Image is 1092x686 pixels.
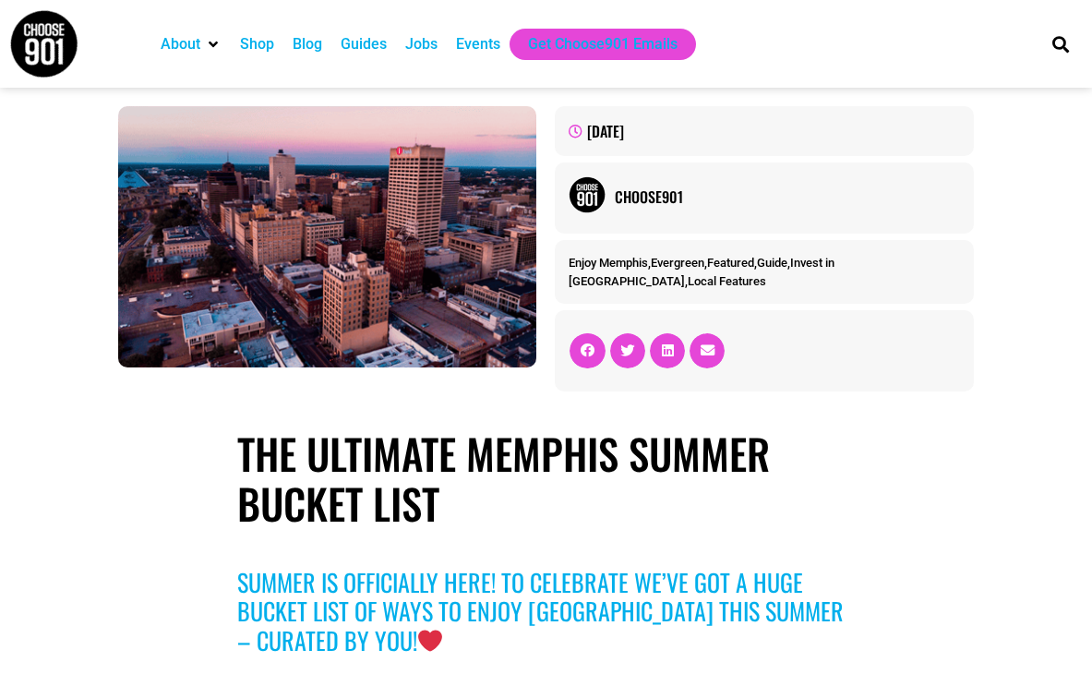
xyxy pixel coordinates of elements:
img: Aerial view of a cityscape at dusk featuring tall buildings, streets, and rooftops. The sky, a gr... [118,106,536,367]
div: Share on email [690,333,725,368]
div: Share on facebook [570,333,605,368]
a: Local Features [688,274,766,288]
span: , , , , , [569,256,834,288]
a: About [161,33,200,55]
a: Choose901 [615,186,959,208]
div: Share on linkedin [650,333,685,368]
a: Featured [707,256,754,270]
a: Shop [240,33,274,55]
a: Enjoy Memphis [569,256,648,270]
a: Blog [293,33,322,55]
a: Get Choose901 Emails [528,33,678,55]
h1: The Ultimate Memphis Summer Bucket List [237,428,856,528]
div: Share on twitter [610,333,645,368]
time: [DATE] [587,120,624,142]
a: Events [456,33,500,55]
img: ❤️ [418,629,442,653]
a: Evergreen [651,256,704,270]
a: Invest in [GEOGRAPHIC_DATA] [569,256,834,288]
a: Jobs [405,33,438,55]
nav: Main nav [151,29,1021,60]
h3: Summer is officially here! To celebrate we’ve got a huge bucket list of ways to enjoy [GEOGRAPHIC... [237,568,856,655]
div: Search [1045,29,1075,59]
a: Guide [757,256,787,270]
img: Picture of Choose901 [569,176,606,213]
a: Guides [341,33,387,55]
div: About [151,29,231,60]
